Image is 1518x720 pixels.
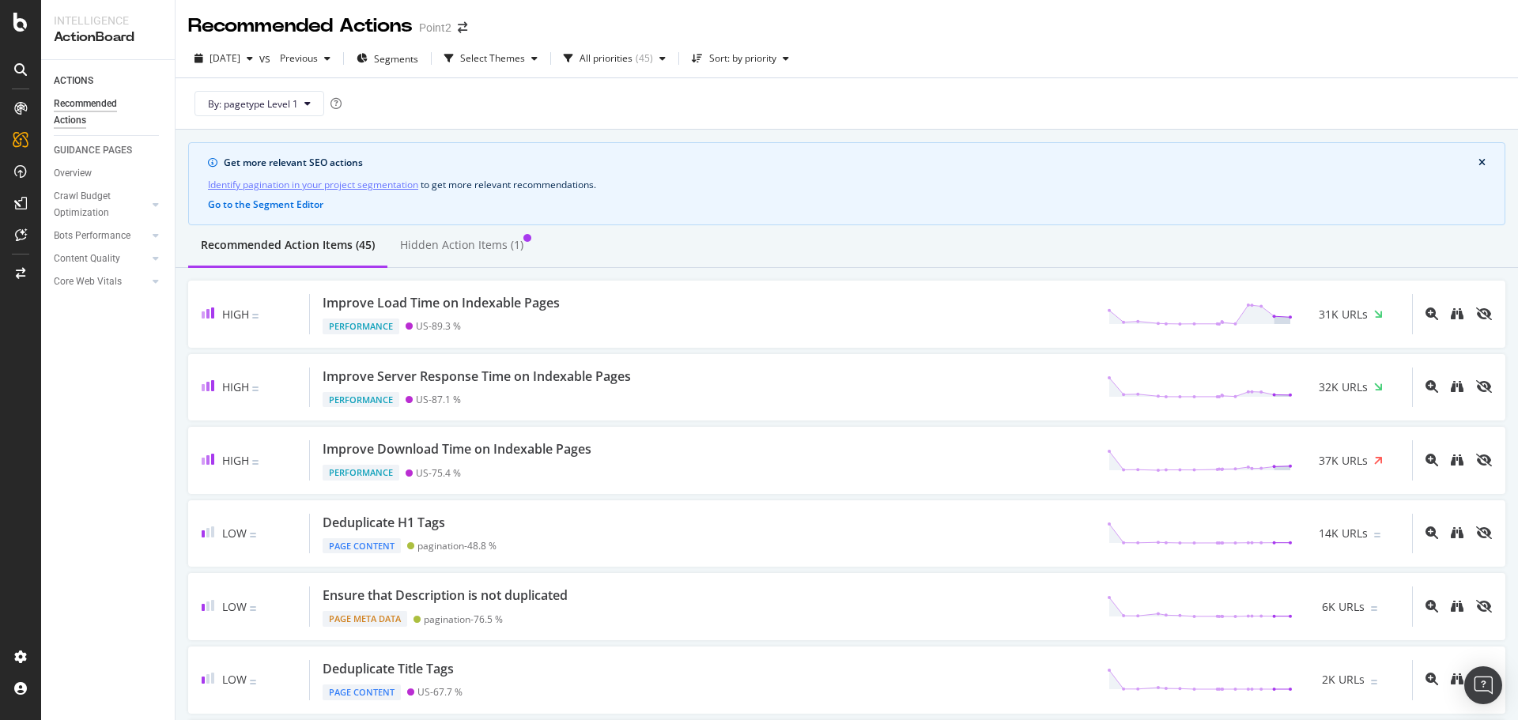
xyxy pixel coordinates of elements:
div: magnifying-glass-plus [1425,307,1438,320]
img: Equal [250,680,256,684]
div: pagination - 76.5 % [424,613,503,625]
img: Equal [252,314,259,319]
span: Low [222,672,247,687]
div: arrow-right-arrow-left [458,22,467,33]
a: ACTIONS [54,73,164,89]
div: binoculars [1451,454,1463,466]
span: 31K URLs [1319,307,1368,322]
div: Point2 [419,20,451,36]
div: All priorities [580,54,632,63]
span: Low [222,526,247,541]
a: Crawl Budget Optimization [54,188,148,221]
span: 6K URLs [1322,599,1365,615]
div: magnifying-glass-plus [1425,673,1438,685]
a: Content Quality [54,251,148,267]
button: Previous [274,46,337,71]
div: ActionBoard [54,28,162,47]
button: close banner [1475,154,1490,172]
div: Intelligence [54,13,162,28]
span: Low [222,599,247,614]
a: Bots Performance [54,228,148,244]
div: Page Content [323,684,401,700]
div: US - 87.1 % [416,394,461,405]
div: GUIDANCE PAGES [54,142,132,159]
div: magnifying-glass-plus [1425,380,1438,393]
div: Recommended Actions [188,13,413,40]
div: Overview [54,165,92,182]
span: High [222,379,249,394]
span: High [222,307,249,322]
a: Core Web Vitals [54,273,148,290]
a: binoculars [1451,307,1463,322]
button: Segments [350,46,425,71]
div: pagination - 48.8 % [417,540,497,552]
div: ACTIONS [54,73,93,89]
div: Crawl Budget Optimization [54,188,137,221]
span: 14K URLs [1319,526,1368,541]
div: binoculars [1451,600,1463,613]
div: eye-slash [1476,307,1492,320]
button: All priorities(45) [557,46,672,71]
span: 2025 Sep. 4th [210,51,240,65]
img: Equal [252,460,259,465]
div: US - 89.3 % [416,320,461,332]
a: binoculars [1451,526,1463,541]
button: Select Themes [438,46,544,71]
div: eye-slash [1476,526,1492,539]
a: binoculars [1451,379,1463,394]
div: Page Content [323,538,401,554]
button: Go to the Segment Editor [208,199,323,210]
div: binoculars [1451,673,1463,685]
div: ( 45 ) [636,54,653,63]
div: Select Themes [460,54,525,63]
div: Improve Server Response Time on Indexable Pages [323,368,631,386]
span: High [222,453,249,468]
img: Equal [250,606,256,611]
div: info banner [188,142,1505,225]
span: By: pagetype Level 1 [208,97,298,111]
div: Core Web Vitals [54,273,122,290]
div: magnifying-glass-plus [1425,526,1438,539]
div: Page Meta Data [323,611,407,627]
a: Identify pagination in your project segmentation [208,176,418,193]
div: Ensure that Description is not duplicated [323,586,568,605]
div: magnifying-glass-plus [1425,454,1438,466]
div: Content Quality [54,251,120,267]
div: Hidden Action Items (1) [400,237,523,253]
a: binoculars [1451,453,1463,468]
div: Performance [323,319,399,334]
span: 37K URLs [1319,453,1368,469]
div: binoculars [1451,526,1463,539]
div: eye-slash [1476,600,1492,613]
div: eye-slash [1476,454,1492,466]
div: Performance [323,392,399,408]
button: Sort: by priority [685,46,795,71]
div: binoculars [1451,307,1463,320]
span: vs [259,51,274,66]
span: Previous [274,51,318,65]
span: 2K URLs [1322,672,1365,688]
div: Improve Load Time on Indexable Pages [323,294,560,312]
img: Equal [252,386,259,391]
div: Improve Download Time on Indexable Pages [323,440,591,458]
div: Recommended Action Items (45) [201,237,375,253]
button: By: pagetype Level 1 [194,91,324,116]
a: GUIDANCE PAGES [54,142,164,159]
div: US - 67.7 % [417,686,463,698]
div: Deduplicate H1 Tags [323,514,445,532]
div: binoculars [1451,380,1463,393]
div: to get more relevant recommendations . [208,176,1486,193]
div: Deduplicate Title Tags [323,660,454,678]
img: Equal [1371,606,1377,611]
a: binoculars [1451,599,1463,614]
button: [DATE] [188,46,259,71]
div: Open Intercom Messenger [1464,666,1502,704]
div: US - 75.4 % [416,467,461,479]
a: binoculars [1451,672,1463,687]
div: Get more relevant SEO actions [224,156,1478,170]
div: Sort: by priority [709,54,776,63]
div: Recommended Actions [54,96,149,129]
a: Recommended Actions [54,96,164,129]
div: magnifying-glass-plus [1425,600,1438,613]
div: Bots Performance [54,228,130,244]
